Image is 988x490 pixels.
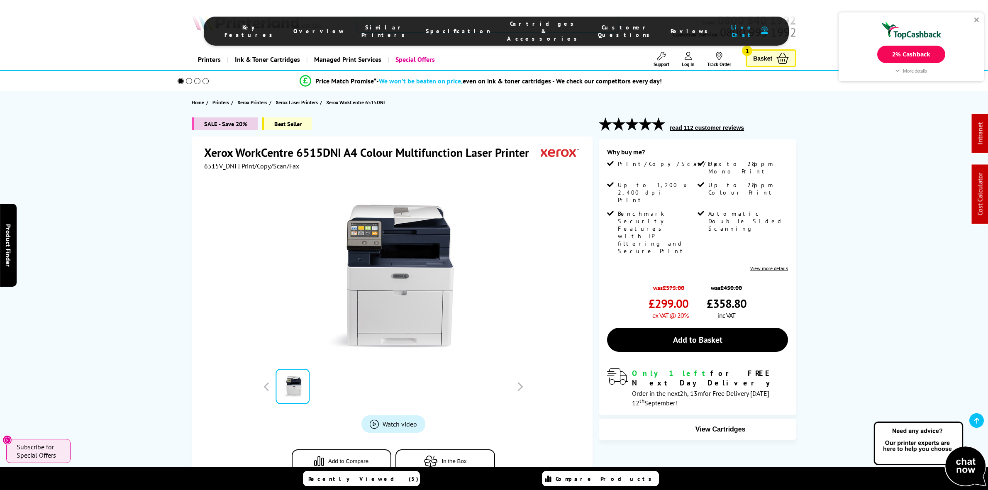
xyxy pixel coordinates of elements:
[618,210,696,255] span: Benchmark Security Features with IP filtering and Secure Print
[654,52,669,67] a: Support
[361,24,409,39] span: Similar Printers
[598,24,654,39] span: Customer Questions
[682,61,695,67] span: Log In
[204,162,237,170] span: 6515V_DNI
[618,160,725,168] span: Print/Copy/Scan/Fax
[326,98,387,107] a: Xerox WorkCentre 6515DNI
[312,187,475,349] img: Xerox WorkCentre 6515DNI
[2,435,12,445] button: Close
[395,449,495,473] button: In the Box
[166,74,796,88] li: modal_Promise
[652,311,688,319] span: ex VAT @ 20%
[605,425,790,434] button: View Cartridges
[976,122,984,145] a: Intranet
[212,98,231,107] a: Printers
[707,296,746,311] span: £358.80
[204,145,537,160] h1: Xerox WorkCentre 6515DNI A4 Colour Multifunction Laser Printer
[308,475,419,483] span: Recently Viewed (5)
[746,49,796,67] a: Basket 1
[680,389,703,397] span: 2h, 13m
[315,77,376,85] span: Price Match Promise*
[667,124,746,132] button: read 112 customer reviews
[426,27,490,35] span: Specification
[729,24,757,39] span: Live Chat
[238,162,299,170] span: | Print/Copy/Scan/Fax
[507,20,581,42] span: Cartridges & Accessories
[663,284,684,292] strike: £375.00
[376,77,662,85] div: - even on ink & toner cartridges - We check our competitors every day!
[262,117,312,130] span: Best Seller
[607,368,788,407] div: modal_delivery
[649,280,688,292] span: was
[976,173,984,216] a: Cost Calculator
[695,426,746,433] span: View Cartridges
[192,98,204,107] span: Home
[720,284,742,292] strike: £450.00
[192,98,206,107] a: Home
[742,46,752,56] span: 1
[708,181,786,196] span: Up to 28ppm Colour Print
[303,471,420,486] a: Recently Viewed (5)
[379,77,463,85] span: We won’t be beaten on price,
[607,328,788,352] a: Add to Basket
[326,98,385,107] span: Xerox WorkCentre 6515DNI
[708,210,786,232] span: Automatic Double Sided Scanning
[542,471,659,486] a: Compare Products
[192,49,227,70] a: Printers
[632,368,710,378] span: Only 1 left
[671,27,712,35] span: Reviews
[750,265,788,271] a: View more details
[388,49,441,70] a: Special Offers
[708,160,786,175] span: Up to 28ppm Mono Print
[707,280,746,292] span: was
[607,148,788,160] div: Why buy me?
[276,98,320,107] a: Xerox Laser Printers
[17,443,62,459] span: Subscribe for Special Offers
[541,145,579,160] img: Xerox
[649,296,688,311] span: £299.00
[761,27,768,34] img: user-headset-duotone.svg
[276,98,318,107] span: Xerox Laser Printers
[237,98,267,107] span: Xerox Printers
[872,420,988,488] img: Open Live Chat window
[556,475,656,483] span: Compare Products
[707,52,731,67] a: Track Order
[632,389,769,407] span: Order in the next for Free Delivery [DATE] 12 September!
[292,449,391,473] button: Add to Compare
[718,311,735,319] span: inc VAT
[639,397,644,405] sup: th
[328,458,368,464] span: Add to Compare
[306,49,388,70] a: Managed Print Services
[383,420,417,428] span: Watch video
[237,98,269,107] a: Xerox Printers
[682,52,695,67] a: Log In
[753,53,772,64] span: Basket
[361,415,425,433] a: Product_All_Videos
[212,98,229,107] span: Printers
[4,224,12,266] span: Product Finder
[224,24,277,39] span: Key Features
[632,368,788,388] div: for FREE Next Day Delivery
[618,181,696,204] span: Up to 1,200 x 2,400 dpi Print
[442,458,467,464] span: In the Box
[293,27,345,35] span: Overview
[235,49,300,70] span: Ink & Toner Cartridges
[192,117,258,130] span: SALE - Save 20%
[227,49,306,70] a: Ink & Toner Cartridges
[654,61,669,67] span: Support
